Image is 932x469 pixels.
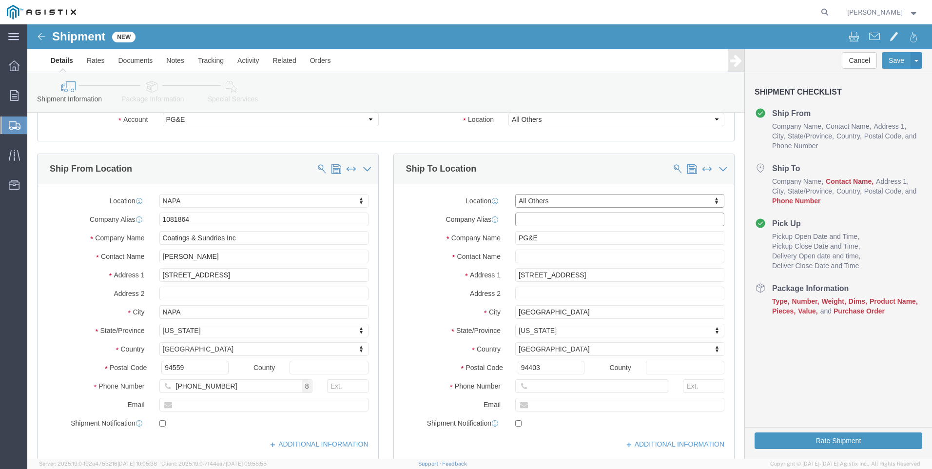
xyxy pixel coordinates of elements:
a: Feedback [442,461,467,467]
span: [DATE] 10:05:38 [117,461,157,467]
span: Client: 2025.19.0-7f44ea7 [161,461,267,467]
img: logo [7,5,76,20]
iframe: FS Legacy Container [27,24,932,459]
span: Ron Perazzo [847,7,903,18]
button: [PERSON_NAME] [847,6,919,18]
a: Support [418,461,443,467]
span: [DATE] 09:58:55 [226,461,267,467]
span: Copyright © [DATE]-[DATE] Agistix Inc., All Rights Reserved [770,460,920,468]
span: Server: 2025.19.0-192a4753216 [39,461,157,467]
